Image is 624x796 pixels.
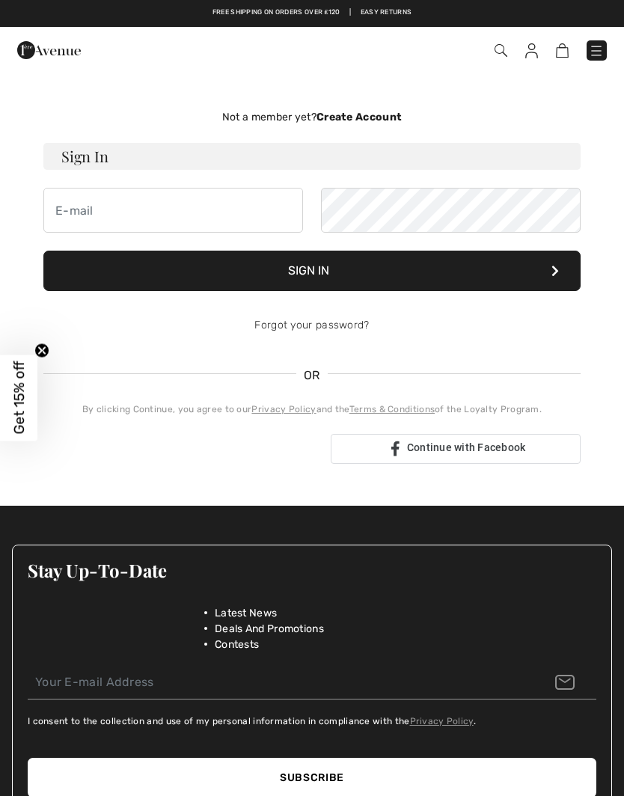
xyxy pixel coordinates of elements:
[43,109,581,125] div: Not a member yet?
[43,432,319,465] div: Sign in with Google. Opens in new tab
[10,361,28,435] span: Get 15% off
[251,404,316,414] a: Privacy Policy
[43,188,303,233] input: E-mail
[254,319,369,331] a: Forgot your password?
[215,621,324,637] span: Deals And Promotions
[316,15,609,221] iframe: Sign in with Google Dialogue
[331,434,581,464] a: Continue with Facebook
[349,7,351,18] span: |
[296,367,328,385] span: OR
[410,716,474,726] a: Privacy Policy
[28,666,596,699] input: Your E-mail Address
[215,605,277,621] span: Latest News
[28,560,596,580] h3: Stay Up-To-Date
[43,143,581,170] h3: Sign In
[17,35,81,65] img: 1ère Avenue
[43,402,581,416] div: By clicking Continue, you agree to our and the of the Loyalty Program.
[349,404,435,414] a: Terms & Conditions
[17,42,81,56] a: 1ère Avenue
[215,637,259,652] span: Contests
[28,714,476,728] label: I consent to the collection and use of my personal information in compliance with the .
[212,7,340,18] a: Free shipping on orders over ₤120
[36,432,326,465] iframe: Sign in with Google Button
[34,343,49,358] button: Close teaser
[361,7,412,18] a: Easy Returns
[43,251,581,291] button: Sign In
[407,441,526,453] span: Continue with Facebook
